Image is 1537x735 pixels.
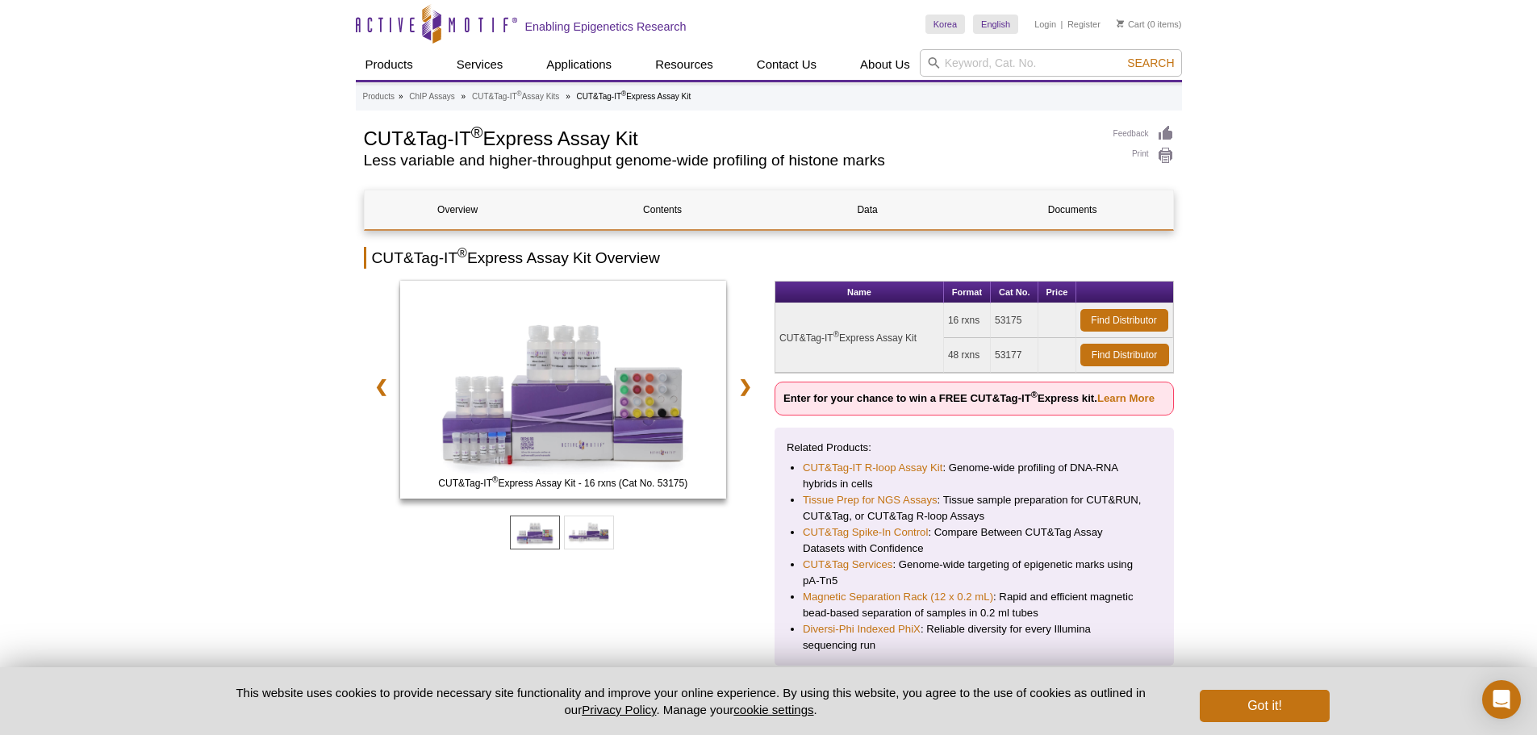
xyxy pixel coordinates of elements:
[1113,147,1174,165] a: Print
[944,282,991,303] th: Format
[803,557,1146,589] li: : Genome-wide targeting of epigenetic marks using pA-Tn5
[1127,56,1174,69] span: Search
[787,440,1162,456] p: Related Products:
[1482,680,1521,719] div: Open Intercom Messenger
[472,90,559,104] a: CUT&Tag-IT®Assay Kits
[728,368,762,405] a: ❯
[364,125,1097,149] h1: CUT&Tag-IT Express Assay Kit
[775,190,961,229] a: Data
[920,49,1182,77] input: Keyword, Cat. No.
[1080,344,1169,366] a: Find Distributor
[364,153,1097,168] h2: Less variable and higher-throughput genome-wide profiling of histone marks
[1080,309,1168,332] a: Find Distributor
[783,392,1155,404] strong: Enter for your chance to win a FREE CUT&Tag-IT Express kit.
[517,90,522,98] sup: ®
[1067,19,1101,30] a: Register
[833,330,839,339] sup: ®
[365,190,551,229] a: Overview
[1038,282,1075,303] th: Price
[537,49,621,80] a: Applications
[803,589,1146,621] li: : Rapid and efficient magnetic bead-based separation of samples in 0.2 ml tubes
[803,524,1146,557] li: : Compare Between CUT&Tag Assay Datasets with Confidence
[925,15,965,34] a: Korea
[733,703,813,716] button: cookie settings
[944,338,991,373] td: 48 rxns
[803,621,1146,654] li: : Reliable diversity for every Illumina sequencing run
[364,368,399,405] a: ❮
[850,49,920,80] a: About Us
[457,246,467,260] sup: ®
[1117,19,1145,30] a: Cart
[645,49,723,80] a: Resources
[803,492,938,508] a: Tissue Prep for NGS Assays
[566,92,570,101] li: »
[991,338,1038,373] td: 53177
[409,90,455,104] a: ChIP Assays
[400,281,727,503] a: CUT&Tag-IT Express Assay Kit - 16 rxns
[944,303,991,338] td: 16 rxns
[576,92,691,101] li: CUT&Tag-IT Express Assay Kit
[979,190,1166,229] a: Documents
[775,303,944,373] td: CUT&Tag-IT Express Assay Kit
[1031,390,1038,399] sup: ®
[582,703,656,716] a: Privacy Policy
[364,247,1174,269] h2: CUT&Tag-IT Express Assay Kit Overview
[208,684,1174,718] p: This website uses cookies to provide necessary site functionality and improve your online experie...
[991,282,1038,303] th: Cat No.
[1117,19,1124,27] img: Your Cart
[803,589,993,605] a: Magnetic Separation Rack (12 x 0.2 mL)
[1113,125,1174,143] a: Feedback
[747,49,826,80] a: Contact Us
[356,49,423,80] a: Products
[403,475,723,491] span: CUT&Tag-IT Express Assay Kit - 16 rxns (Cat No. 53175)
[471,123,483,141] sup: ®
[1034,19,1056,30] a: Login
[803,621,921,637] a: Diversi-Phi Indexed PhiX
[363,90,395,104] a: Products
[462,92,466,101] li: »
[803,460,942,476] a: CUT&Tag-IT R-loop Assay Kit
[991,303,1038,338] td: 53175
[400,281,727,499] img: CUT&Tag-IT Express Assay Kit - 16 rxns
[1097,392,1155,404] a: Learn More
[775,282,944,303] th: Name
[803,492,1146,524] li: : Tissue sample preparation for CUT&RUN, CUT&Tag, or CUT&Tag R-loop Assays
[973,15,1018,34] a: English
[399,92,403,101] li: »
[492,475,498,484] sup: ®
[803,557,892,573] a: CUT&Tag Services
[570,190,756,229] a: Contents
[1117,15,1182,34] li: (0 items)
[1122,56,1179,70] button: Search
[621,90,626,98] sup: ®
[525,19,687,34] h2: Enabling Epigenetics Research
[803,524,928,541] a: CUT&Tag Spike-In Control
[1061,15,1063,34] li: |
[447,49,513,80] a: Services
[803,460,1146,492] li: : Genome-wide profiling of DNA-RNA hybrids in cells
[1200,690,1329,722] button: Got it!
